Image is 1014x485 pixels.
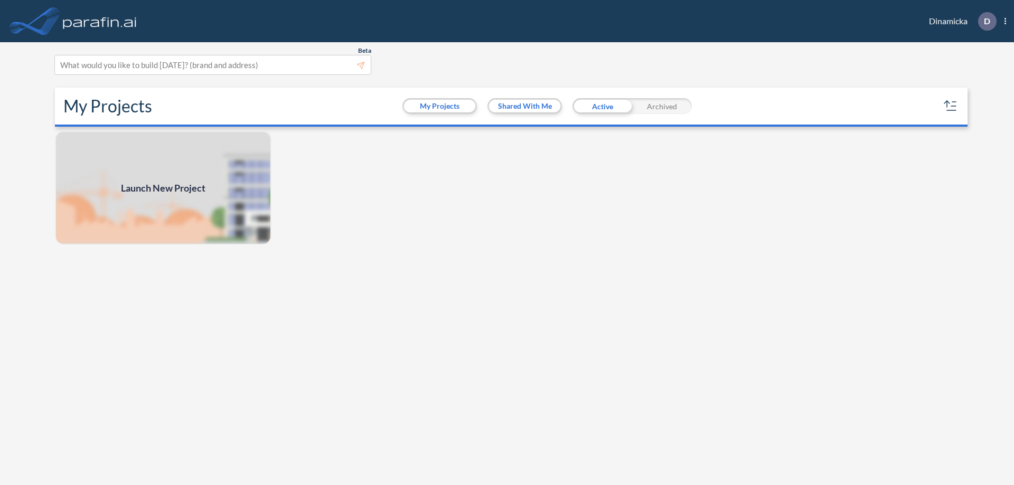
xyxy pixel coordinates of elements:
[63,96,152,116] h2: My Projects
[942,98,959,115] button: sort
[121,181,205,195] span: Launch New Project
[632,98,692,114] div: Archived
[984,16,990,26] p: D
[572,98,632,114] div: Active
[358,46,371,55] span: Beta
[404,100,475,112] button: My Projects
[55,131,271,245] a: Launch New Project
[913,12,1006,31] div: Dinamicka
[55,131,271,245] img: add
[489,100,560,112] button: Shared With Me
[61,11,139,32] img: logo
